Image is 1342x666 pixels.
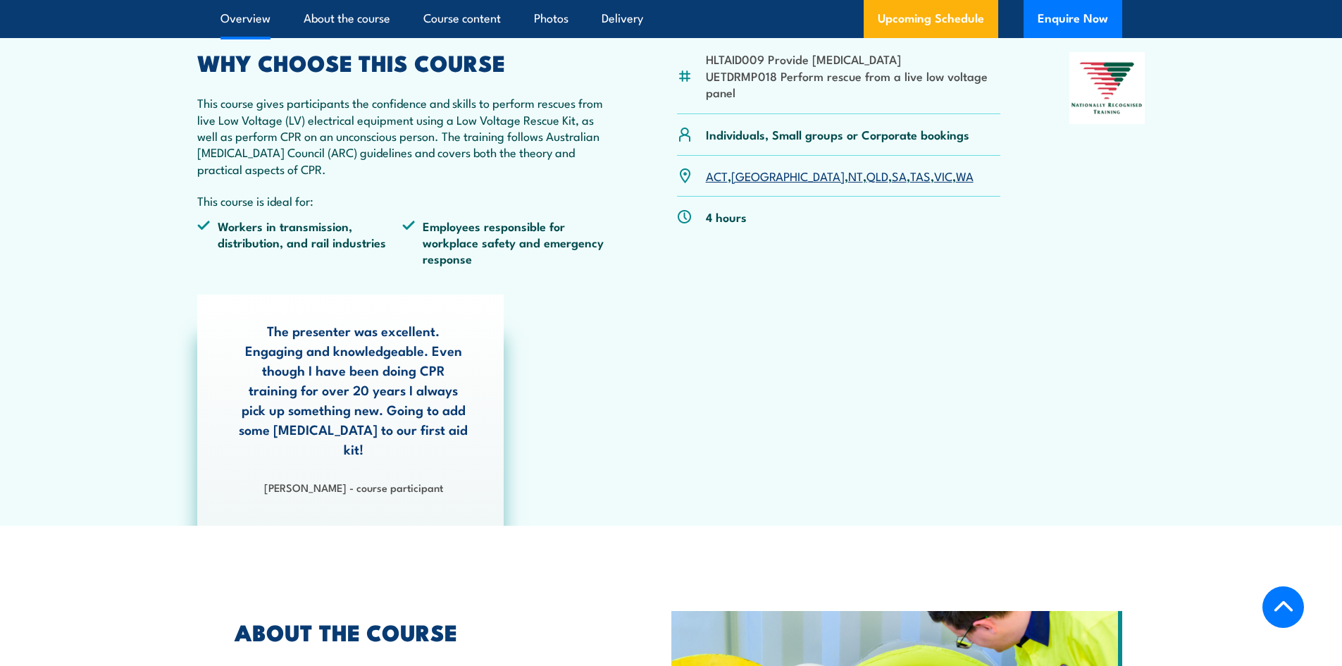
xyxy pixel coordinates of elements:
h2: WHY CHOOSE THIS COURSE [197,52,609,72]
a: SA [892,167,907,184]
strong: [PERSON_NAME] - course participant [264,479,443,495]
p: , , , , , , , [706,168,974,184]
p: 4 hours [706,209,747,225]
p: The presenter was excellent. Engaging and knowledgeable. Even though I have been doing CPR traini... [239,321,468,459]
p: This course is ideal for: [197,192,609,209]
h2: ABOUT THE COURSE [235,622,607,641]
a: WA [956,167,974,184]
a: QLD [866,167,888,184]
a: [GEOGRAPHIC_DATA] [731,167,845,184]
a: VIC [934,167,952,184]
p: Individuals, Small groups or Corporate bookings [706,126,969,142]
a: TAS [910,167,931,184]
a: NT [848,167,863,184]
a: ACT [706,167,728,184]
li: HLTAID009 Provide [MEDICAL_DATA] [706,51,1001,67]
li: UETDRMP018 Perform rescue from a live low voltage panel [706,68,1001,101]
p: This course gives participants the confidence and skills to perform rescues from live Low Voltage... [197,94,609,177]
li: Workers in transmission, distribution, and rail industries [197,218,403,267]
li: Employees responsible for workplace safety and emergency response [402,218,608,267]
img: Nationally Recognised Training logo. [1069,52,1145,124]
